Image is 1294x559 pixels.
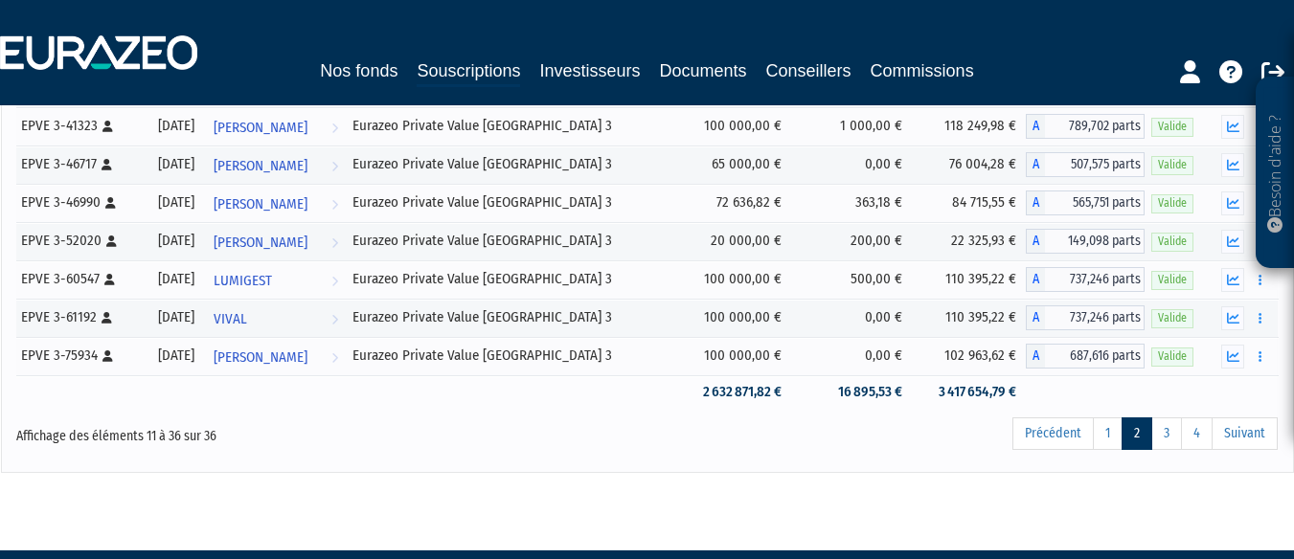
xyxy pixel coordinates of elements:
[352,192,670,212] div: Eurazeo Private Value [GEOGRAPHIC_DATA] 3
[871,57,974,84] a: Commissions
[791,184,912,222] td: 363,18 €
[1151,271,1193,289] span: Valide
[214,110,307,145] span: [PERSON_NAME]
[152,192,199,212] div: [DATE]
[791,222,912,260] td: 200,00 €
[676,337,791,375] td: 100 000,00 €
[214,148,307,184] span: [PERSON_NAME]
[1026,305,1045,330] span: A
[206,184,346,222] a: [PERSON_NAME]
[1151,347,1193,366] span: Valide
[152,269,199,289] div: [DATE]
[1026,344,1146,369] div: A - Eurazeo Private Value Europe 3
[1093,417,1123,450] a: 1
[1026,114,1045,139] span: A
[331,302,338,337] i: Voir l'investisseur
[1045,267,1146,292] span: 737,246 parts
[1026,267,1146,292] div: A - Eurazeo Private Value Europe 3
[912,184,1026,222] td: 84 715,55 €
[331,187,338,222] i: Voir l'investisseur
[102,350,113,362] i: [Français] Personne physique
[1181,417,1213,450] a: 4
[21,307,140,327] div: EPVE 3-61192
[1045,229,1146,254] span: 149,098 parts
[152,154,199,174] div: [DATE]
[152,116,199,136] div: [DATE]
[1026,152,1146,177] div: A - Eurazeo Private Value Europe 3
[352,346,670,366] div: Eurazeo Private Value [GEOGRAPHIC_DATA] 3
[791,145,912,184] td: 0,00 €
[1045,152,1146,177] span: 507,575 parts
[912,375,1026,409] td: 3 417 654,79 €
[1045,344,1146,369] span: 687,616 parts
[352,231,670,251] div: Eurazeo Private Value [GEOGRAPHIC_DATA] 3
[791,299,912,337] td: 0,00 €
[214,340,307,375] span: [PERSON_NAME]
[912,145,1026,184] td: 76 004,28 €
[676,375,791,409] td: 2 632 871,82 €
[1151,156,1193,174] span: Valide
[1026,152,1045,177] span: A
[1026,114,1146,139] div: A - Eurazeo Private Value Europe 3
[21,269,140,289] div: EPVE 3-60547
[676,260,791,299] td: 100 000,00 €
[912,222,1026,260] td: 22 325,93 €
[16,415,526,446] div: Affichage des éléments 11 à 36 sur 36
[214,263,272,299] span: LUMIGEST
[104,274,115,285] i: [Français] Personne physique
[331,263,338,299] i: Voir l'investisseur
[21,346,140,366] div: EPVE 3-75934
[206,107,346,145] a: [PERSON_NAME]
[214,187,307,222] span: [PERSON_NAME]
[152,346,199,366] div: [DATE]
[206,145,346,184] a: [PERSON_NAME]
[331,148,338,184] i: Voir l'investisseur
[791,337,912,375] td: 0,00 €
[206,260,346,299] a: LUMIGEST
[331,110,338,145] i: Voir l'investisseur
[1026,344,1045,369] span: A
[206,299,346,337] a: VIVAL
[1151,417,1182,450] a: 3
[21,192,140,212] div: EPVE 3-46990
[1212,417,1278,450] a: Suivant
[791,107,912,145] td: 1 000,00 €
[676,107,791,145] td: 100 000,00 €
[105,197,116,209] i: [Français] Personne physique
[1151,118,1193,136] span: Valide
[417,57,520,87] a: Souscriptions
[1012,417,1094,450] a: Précédent
[791,260,912,299] td: 500,00 €
[912,337,1026,375] td: 102 963,62 €
[676,222,791,260] td: 20 000,00 €
[214,302,247,337] span: VIVAL
[1045,114,1146,139] span: 789,702 parts
[352,307,670,327] div: Eurazeo Private Value [GEOGRAPHIC_DATA] 3
[1026,190,1146,215] div: A - Eurazeo Private Value Europe 3
[214,225,307,260] span: [PERSON_NAME]
[539,57,640,84] a: Investisseurs
[206,222,346,260] a: [PERSON_NAME]
[1026,267,1045,292] span: A
[331,225,338,260] i: Voir l'investisseur
[1026,190,1045,215] span: A
[676,145,791,184] td: 65 000,00 €
[1122,417,1152,450] a: 2
[912,299,1026,337] td: 110 395,22 €
[21,154,140,174] div: EPVE 3-46717
[21,231,140,251] div: EPVE 3-52020
[102,312,112,324] i: [Français] Personne physique
[1045,305,1146,330] span: 737,246 parts
[352,269,670,289] div: Eurazeo Private Value [GEOGRAPHIC_DATA] 3
[1151,194,1193,212] span: Valide
[660,57,747,84] a: Documents
[1026,229,1146,254] div: A - Eurazeo Private Value Europe 3
[21,116,140,136] div: EPVE 3-41323
[206,337,346,375] a: [PERSON_NAME]
[1151,309,1193,327] span: Valide
[331,340,338,375] i: Voir l'investisseur
[152,307,199,327] div: [DATE]
[676,184,791,222] td: 72 636,82 €
[320,57,397,84] a: Nos fonds
[352,154,670,174] div: Eurazeo Private Value [GEOGRAPHIC_DATA] 3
